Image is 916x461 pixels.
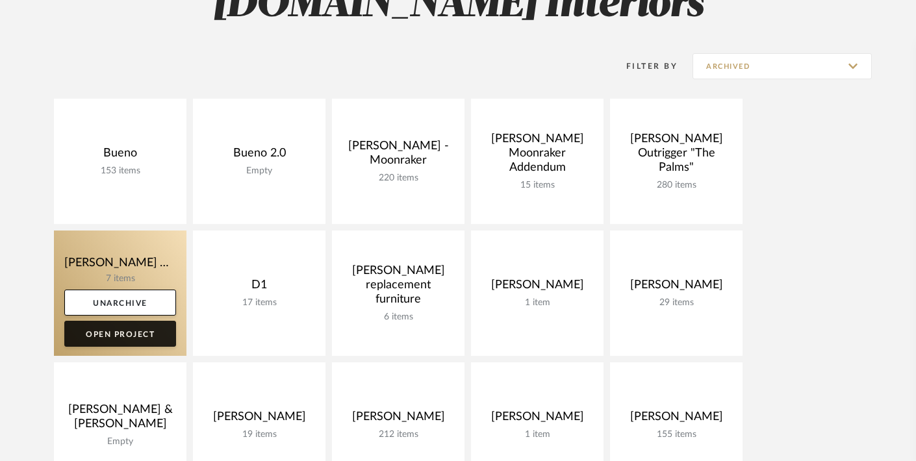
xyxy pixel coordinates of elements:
[620,429,732,440] div: 155 items
[342,264,454,312] div: [PERSON_NAME] replacement furniture
[64,321,176,347] a: Open Project
[620,180,732,191] div: 280 items
[342,139,454,173] div: [PERSON_NAME] - Moonraker
[203,278,315,297] div: D1
[203,297,315,308] div: 17 items
[203,146,315,166] div: Bueno 2.0
[620,297,732,308] div: 29 items
[64,403,176,436] div: [PERSON_NAME] & [PERSON_NAME]
[481,278,593,297] div: [PERSON_NAME]
[342,173,454,184] div: 220 items
[203,410,315,429] div: [PERSON_NAME]
[203,429,315,440] div: 19 items
[609,60,678,73] div: Filter By
[64,436,176,447] div: Empty
[481,410,593,429] div: [PERSON_NAME]
[620,132,732,180] div: [PERSON_NAME] Outrigger "The Palms"
[64,146,176,166] div: Bueno
[64,166,176,177] div: 153 items
[203,166,315,177] div: Empty
[481,297,593,308] div: 1 item
[342,312,454,323] div: 6 items
[342,429,454,440] div: 212 items
[481,429,593,440] div: 1 item
[342,410,454,429] div: [PERSON_NAME]
[481,132,593,180] div: [PERSON_NAME] Moonraker Addendum
[620,410,732,429] div: [PERSON_NAME]
[620,278,732,297] div: [PERSON_NAME]
[481,180,593,191] div: 15 items
[64,290,176,316] a: Unarchive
